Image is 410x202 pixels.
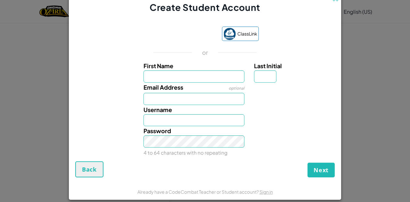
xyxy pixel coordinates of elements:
iframe: Sign in with Google Button [148,28,219,42]
span: optional [229,86,244,91]
span: ClassLink [237,29,257,38]
p: or [202,49,208,56]
button: Next [307,163,335,177]
span: Username [143,106,172,113]
span: First Name [143,62,173,69]
span: Back [82,166,97,173]
span: Email Address [143,84,183,91]
span: Create Student Account [150,2,260,13]
img: classlink-logo-small.png [224,28,236,40]
button: Back [75,161,103,177]
span: Next [314,166,329,174]
a: Sign in [259,189,273,195]
span: Last Initial [254,62,282,69]
span: Password [143,127,171,134]
small: 4 to 64 characters with no repeating [143,149,227,156]
span: Already have a CodeCombat Teacher or Student account? [137,189,259,195]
